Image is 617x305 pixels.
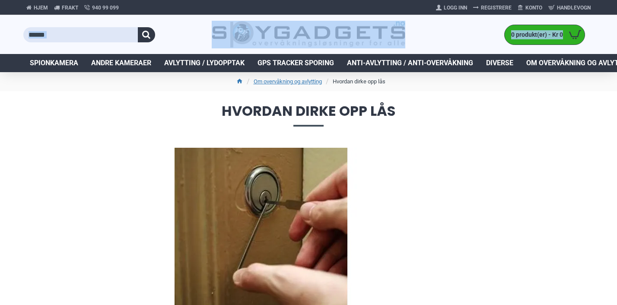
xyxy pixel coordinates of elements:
[254,77,322,86] a: Om overvåkning og avlytting
[444,4,467,12] span: Logg Inn
[486,58,513,68] span: Diverse
[85,54,158,72] a: Andre kameraer
[62,4,78,12] span: Frakt
[480,54,520,72] a: Diverse
[212,21,406,49] img: SpyGadgets.no
[470,1,515,15] a: Registrere
[258,58,334,68] span: GPS Tracker Sporing
[158,54,251,72] a: Avlytting / Lydopptak
[23,104,594,126] span: Hvordan dirke opp lås
[515,1,545,15] a: Konto
[23,54,85,72] a: Spionkamera
[505,25,585,44] a: 0 produkt(er) - Kr 0
[525,4,542,12] span: Konto
[481,4,512,12] span: Registrere
[433,1,470,15] a: Logg Inn
[347,58,473,68] span: Anti-avlytting / Anti-overvåkning
[30,58,78,68] span: Spionkamera
[92,4,119,12] span: 940 99 099
[545,1,594,15] a: Handlevogn
[340,54,480,72] a: Anti-avlytting / Anti-overvåkning
[34,4,48,12] span: Hjem
[251,54,340,72] a: GPS Tracker Sporing
[91,58,151,68] span: Andre kameraer
[505,30,565,39] span: 0 produkt(er) - Kr 0
[164,58,245,68] span: Avlytting / Lydopptak
[557,4,591,12] span: Handlevogn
